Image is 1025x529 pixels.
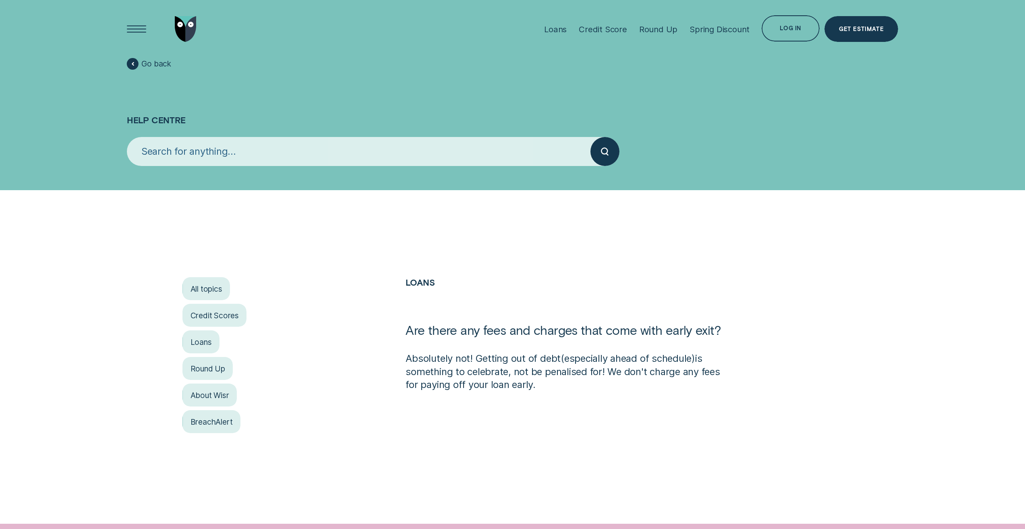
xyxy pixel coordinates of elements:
a: BreachAlert [182,410,240,434]
button: Log in [762,15,820,41]
span: Go back [141,59,171,68]
div: Round Up [639,24,677,34]
button: Submit your search query. [590,137,619,166]
h1: Are there any fees and charges that come with early exit? [406,322,731,352]
a: Go back [127,58,171,70]
a: About Wisr [182,384,236,407]
a: Credit Scores [182,304,246,327]
a: Round Up [182,357,233,380]
span: ( [561,353,564,364]
div: Credit Score [579,24,627,34]
span: ) [692,353,695,364]
h2: Loans [406,277,731,322]
a: Loans [182,330,219,354]
p: Absolutely not! Getting out of debt especially ahead of schedule is something to celebrate, not b... [406,352,731,391]
a: Loans [406,277,435,287]
img: Wisr [175,16,197,42]
div: Loans [544,24,567,34]
a: Get Estimate [824,16,898,42]
input: Search for anything... [127,137,590,166]
button: Open Menu [124,16,150,42]
a: All topics [182,277,230,301]
h1: Help Centre [127,71,898,137]
div: Spring Discount [690,24,750,34]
